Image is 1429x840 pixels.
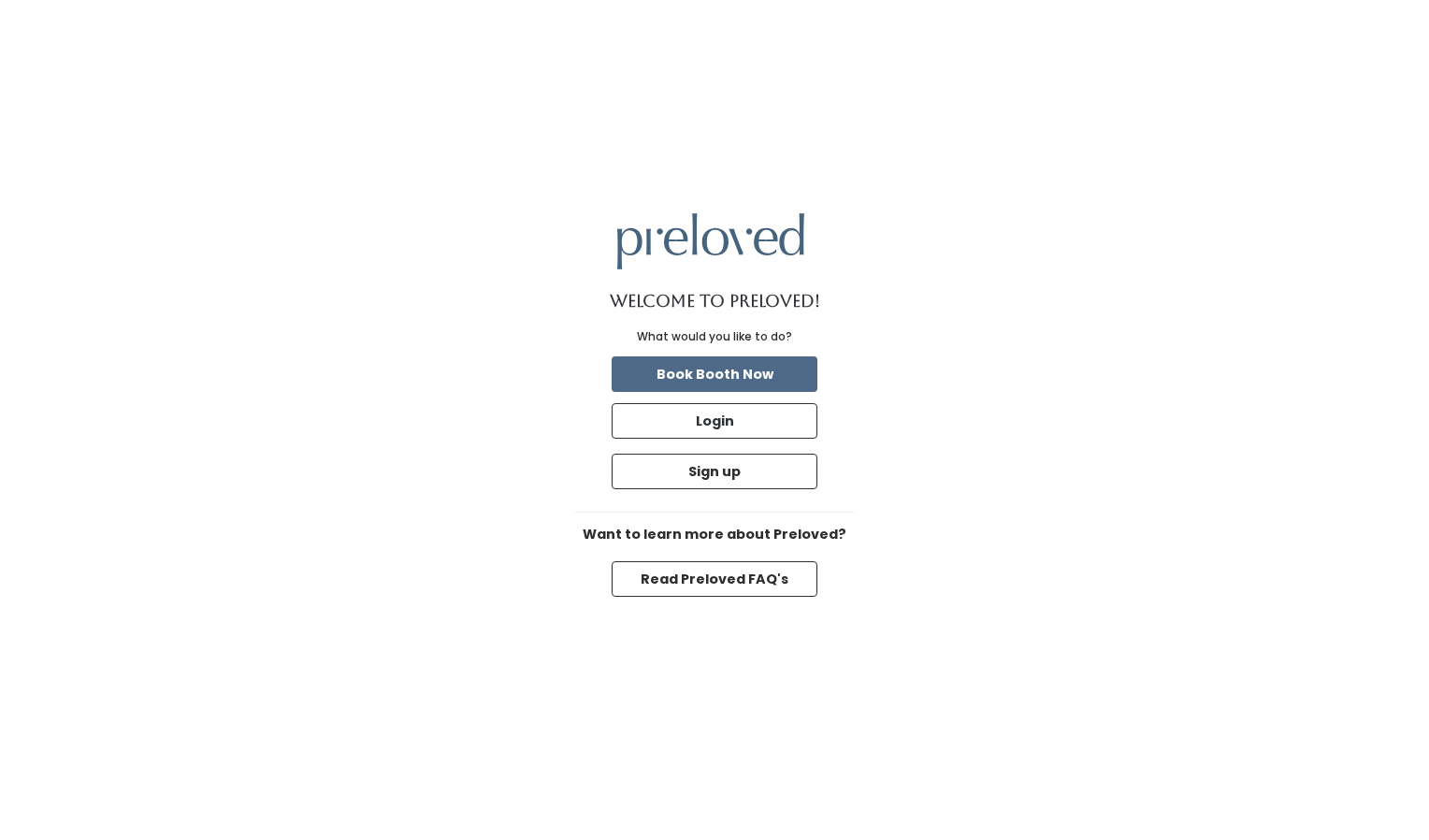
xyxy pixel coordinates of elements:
[608,450,821,493] a: Sign up
[612,356,817,392] button: Book Booth Now
[617,213,804,268] img: preloved logo
[612,561,817,597] button: Read Preloved FAQ's
[608,399,821,442] a: Login
[637,328,792,345] div: What would you like to do?
[610,292,820,311] h1: Welcome to Preloved!
[574,528,855,543] h6: Want to learn more about Preloved?
[612,454,817,489] button: Sign up
[612,403,817,439] button: Login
